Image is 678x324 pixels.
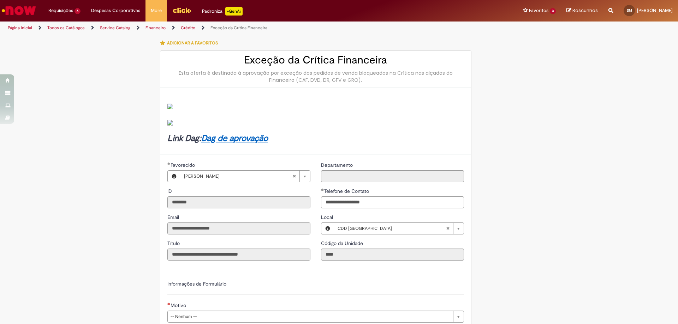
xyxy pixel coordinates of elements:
[167,104,173,109] img: sys_attachment.do
[171,302,188,308] span: Motivo
[289,171,299,182] abbr: Limpar campo Favorecido
[321,249,464,261] input: Código da Unidade
[321,240,364,247] label: Somente leitura - Código da Unidade
[1,4,37,18] img: ServiceNow
[181,25,195,31] a: Crédito
[151,7,162,14] span: More
[167,120,173,126] img: sys_attachment.do
[321,170,464,182] input: Departamento
[100,25,130,31] a: Service Catalog
[167,54,464,66] h2: Exceção da Crítica Financeira
[171,162,196,168] span: Necessários - Favorecido
[160,36,222,50] button: Adicionar a Favoritos
[334,223,464,234] a: CDD [GEOGRAPHIC_DATA]Limpar campo Local
[180,171,310,182] a: [PERSON_NAME]Limpar campo Favorecido
[47,25,85,31] a: Todos os Catálogos
[168,171,180,182] button: Favorecido, Visualizar este registro Sofia Kafer Mattos
[637,7,673,13] span: [PERSON_NAME]
[321,214,334,220] span: Local
[5,22,447,35] ul: Trilhas de página
[167,188,173,194] span: Somente leitura - ID
[167,162,171,165] span: Obrigatório Preenchido
[225,7,243,16] p: +GenAi
[75,8,81,14] span: 6
[172,5,191,16] img: click_logo_yellow_360x200.png
[48,7,73,14] span: Requisições
[184,171,292,182] span: [PERSON_NAME]
[167,214,180,221] label: Somente leitura - Email
[321,161,354,169] label: Somente leitura - Departamento
[550,8,556,14] span: 3
[167,249,310,261] input: Título
[167,281,226,287] label: Informações de Formulário
[167,133,268,144] strong: Link Dag:
[321,162,354,168] span: Somente leitura - Departamento
[167,69,464,84] div: Esta oferta é destinada à aprovação por exceção dos pedidos de venda bloqueados na Crítica nas al...
[566,7,598,14] a: Rascunhos
[442,223,453,234] abbr: Limpar campo Local
[202,7,243,16] div: Padroniza
[210,25,267,31] a: Exceção da Crítica Financeira
[338,223,446,234] span: CDD [GEOGRAPHIC_DATA]
[324,188,370,194] span: Telefone de Contato
[321,196,464,208] input: Telefone de Contato
[627,8,632,13] span: SM
[91,7,140,14] span: Despesas Corporativas
[167,188,173,195] label: Somente leitura - ID
[167,196,310,208] input: ID
[529,7,548,14] span: Favoritos
[167,240,181,247] label: Somente leitura - Título
[8,25,32,31] a: Página inicial
[321,188,324,191] span: Obrigatório Preenchido
[572,7,598,14] span: Rascunhos
[145,25,166,31] a: Financeiro
[167,222,310,234] input: Email
[321,223,334,234] button: Local, Visualizar este registro CDD Porto Alegre
[167,302,171,305] span: Necessários
[201,133,268,144] a: Dag de aprovação
[167,40,218,46] span: Adicionar a Favoritos
[171,311,450,322] span: -- Nenhum --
